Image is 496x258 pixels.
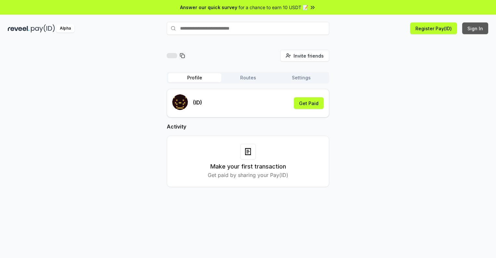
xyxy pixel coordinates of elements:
[208,171,288,179] p: Get paid by sharing your Pay(ID)
[56,24,74,33] div: Alpha
[167,123,329,130] h2: Activity
[193,99,202,106] p: (ID)
[168,73,221,82] button: Profile
[462,22,488,34] button: Sign In
[294,52,324,59] span: Invite friends
[8,24,30,33] img: reveel_dark
[410,22,457,34] button: Register Pay(ID)
[31,24,55,33] img: pay_id
[180,4,237,11] span: Answer our quick survey
[221,73,275,82] button: Routes
[294,97,324,109] button: Get Paid
[280,50,329,61] button: Invite friends
[210,162,286,171] h3: Make your first transaction
[239,4,308,11] span: for a chance to earn 10 USDT 📝
[275,73,328,82] button: Settings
